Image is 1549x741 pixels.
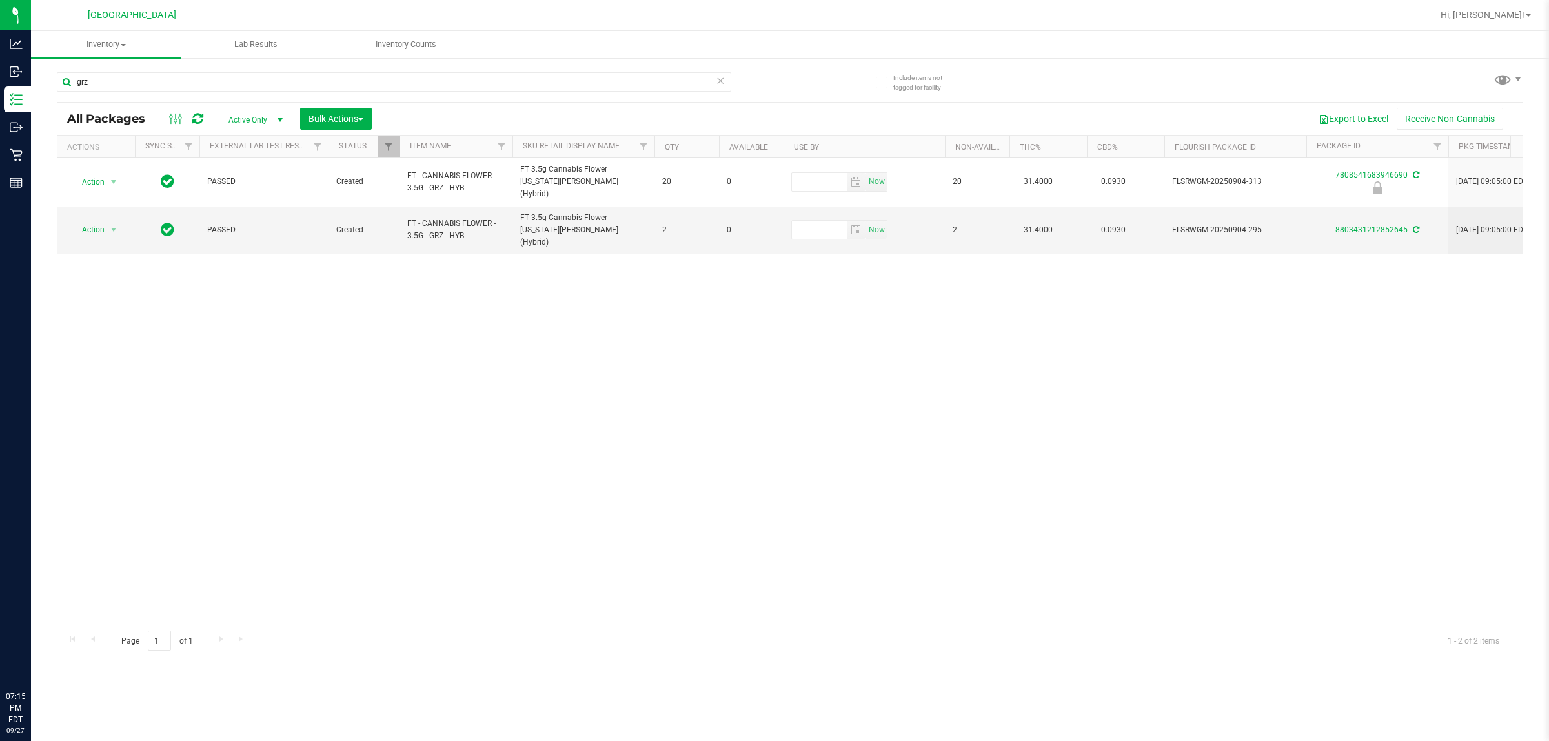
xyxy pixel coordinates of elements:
[729,143,768,152] a: Available
[794,143,819,152] a: Use By
[1397,108,1503,130] button: Receive Non-Cannabis
[358,39,454,50] span: Inventory Counts
[336,176,392,188] span: Created
[67,143,130,152] div: Actions
[1427,136,1448,157] a: Filter
[866,173,887,191] span: select
[336,224,392,236] span: Created
[1456,176,1528,188] span: [DATE] 09:05:00 EDT
[1175,143,1256,152] a: Flourish Package ID
[207,176,321,188] span: PASSED
[307,136,329,157] a: Filter
[1411,170,1419,179] span: Sync from Compliance System
[1317,141,1361,150] a: Package ID
[847,173,866,191] span: select
[181,31,330,58] a: Lab Results
[1017,172,1059,191] span: 31.4000
[953,176,1002,188] span: 20
[10,65,23,78] inline-svg: Inbound
[31,31,181,58] a: Inventory
[662,224,711,236] span: 2
[491,136,512,157] a: Filter
[410,141,451,150] a: Item Name
[57,72,731,92] input: Search Package ID, Item Name, SKU, Lot or Part Number...
[1304,181,1450,194] div: Newly Received
[716,72,725,89] span: Clear
[1335,225,1408,234] a: 8803431212852645
[207,224,321,236] span: PASSED
[67,112,158,126] span: All Packages
[10,37,23,50] inline-svg: Analytics
[1459,142,1534,151] a: Pkg Timestamp
[10,93,23,106] inline-svg: Inventory
[1017,221,1059,239] span: 31.4000
[1437,631,1510,650] span: 1 - 2 of 2 items
[847,221,866,239] span: select
[866,221,887,239] span: Set Current date
[178,136,199,157] a: Filter
[1441,10,1524,20] span: Hi, [PERSON_NAME]!
[1456,224,1528,236] span: [DATE] 09:05:00 EDT
[331,31,481,58] a: Inventory Counts
[520,163,647,201] span: FT 3.5g Cannabis Flower [US_STATE][PERSON_NAME] (Hybrid)
[378,136,400,157] a: Filter
[309,114,363,124] span: Bulk Actions
[1335,170,1408,179] a: 7808541683946690
[665,143,679,152] a: Qty
[10,148,23,161] inline-svg: Retail
[1172,176,1299,188] span: FLSRWGM-20250904-313
[1097,143,1118,152] a: CBD%
[866,221,887,239] span: select
[70,221,105,239] span: Action
[1172,224,1299,236] span: FLSRWGM-20250904-295
[1020,143,1041,152] a: THC%
[110,631,203,651] span: Page of 1
[31,39,181,50] span: Inventory
[88,10,176,21] span: [GEOGRAPHIC_DATA]
[1411,225,1419,234] span: Sync from Compliance System
[953,224,1002,236] span: 2
[161,221,174,239] span: In Sync
[161,172,174,190] span: In Sync
[407,170,505,194] span: FT - CANNABIS FLOWER - 3.5G - GRZ - HYB
[1310,108,1397,130] button: Export to Excel
[727,224,776,236] span: 0
[1095,221,1132,239] span: 0.0930
[106,173,122,191] span: select
[1095,172,1132,191] span: 0.0930
[633,136,654,157] a: Filter
[217,39,295,50] span: Lab Results
[145,141,195,150] a: Sync Status
[520,212,647,249] span: FT 3.5g Cannabis Flower [US_STATE][PERSON_NAME] (Hybrid)
[727,176,776,188] span: 0
[6,691,25,726] p: 07:15 PM EDT
[13,638,52,676] iframe: Resource center
[407,218,505,242] span: FT - CANNABIS FLOWER - 3.5G - GRZ - HYB
[6,726,25,735] p: 09/27
[955,143,1013,152] a: Non-Available
[339,141,367,150] a: Status
[106,221,122,239] span: select
[893,73,958,92] span: Include items not tagged for facility
[523,141,620,150] a: Sku Retail Display Name
[662,176,711,188] span: 20
[148,631,171,651] input: 1
[10,176,23,189] inline-svg: Reports
[70,173,105,191] span: Action
[300,108,372,130] button: Bulk Actions
[866,172,887,191] span: Set Current date
[210,141,311,150] a: External Lab Test Result
[10,121,23,134] inline-svg: Outbound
